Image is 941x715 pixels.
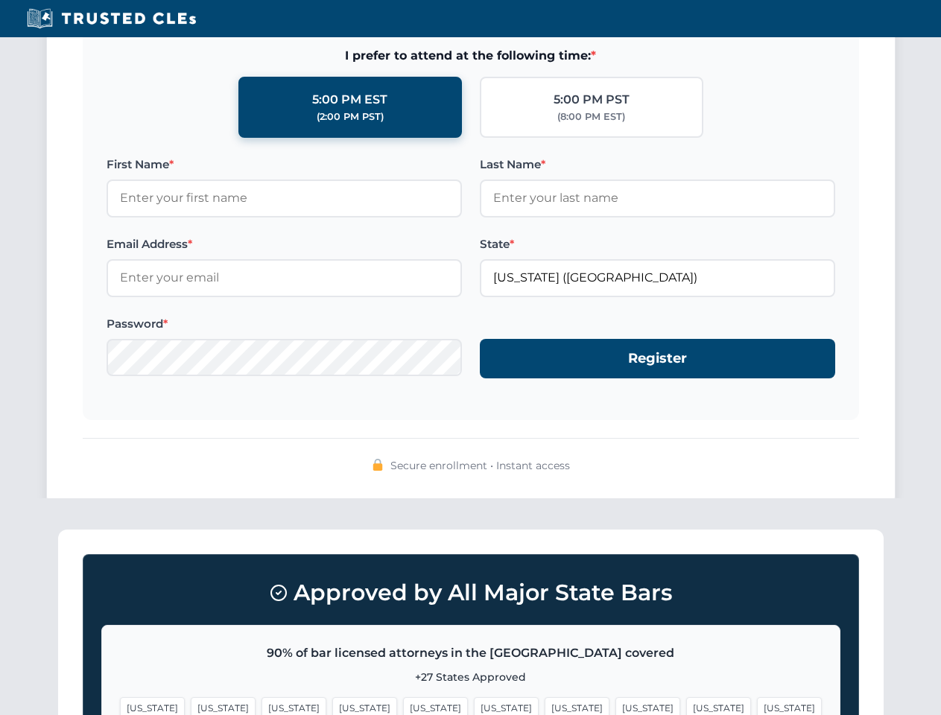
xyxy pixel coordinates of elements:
[107,46,835,66] span: I prefer to attend at the following time:
[480,179,835,217] input: Enter your last name
[107,315,462,333] label: Password
[480,156,835,174] label: Last Name
[312,90,387,109] div: 5:00 PM EST
[107,179,462,217] input: Enter your first name
[317,109,384,124] div: (2:00 PM PST)
[107,156,462,174] label: First Name
[480,259,835,296] input: Florida (FL)
[372,459,384,471] img: 🔒
[101,573,840,613] h3: Approved by All Major State Bars
[554,90,630,109] div: 5:00 PM PST
[120,669,822,685] p: +27 States Approved
[480,235,835,253] label: State
[107,259,462,296] input: Enter your email
[22,7,200,30] img: Trusted CLEs
[120,643,822,663] p: 90% of bar licensed attorneys in the [GEOGRAPHIC_DATA] covered
[557,109,625,124] div: (8:00 PM EST)
[480,339,835,378] button: Register
[390,457,570,474] span: Secure enrollment • Instant access
[107,235,462,253] label: Email Address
